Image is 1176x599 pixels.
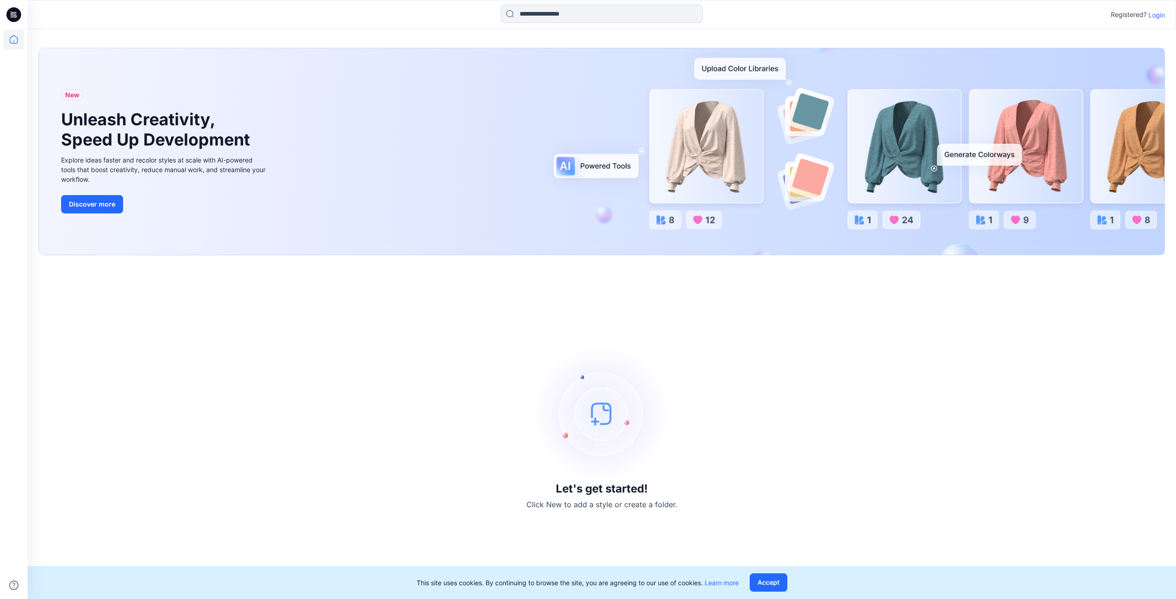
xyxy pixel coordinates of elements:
[533,345,671,482] img: empty-state-image.svg
[417,578,739,588] p: This site uses cookies. By continuing to browse the site, you are agreeing to our use of cookies.
[705,579,739,587] a: Learn more
[556,482,648,495] h3: Let's get started!
[65,90,79,101] span: New
[1111,9,1147,20] p: Registered?
[61,195,123,213] button: Discover more
[61,195,268,213] a: Discover more
[1148,10,1165,20] p: Login
[61,155,268,184] div: Explore ideas faster and recolor styles at scale with AI-powered tools that boost creativity, red...
[61,110,254,149] h1: Unleash Creativity, Speed Up Development
[750,573,787,592] button: Accept
[526,499,677,510] p: Click New to add a style or create a folder.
